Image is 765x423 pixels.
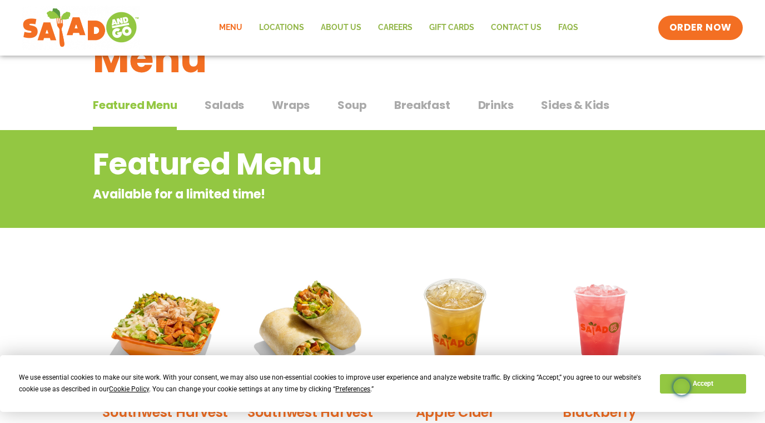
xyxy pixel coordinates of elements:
span: Soup [337,97,366,113]
span: Salads [205,97,244,113]
a: GIFT CARDS [421,15,483,41]
span: Wraps [272,97,310,113]
nav: Menu [211,15,587,41]
span: Breakfast [394,97,450,113]
a: FAQs [550,15,587,41]
img: Product photo for Southwest Harvest Wrap [246,266,375,394]
img: Product photo for Apple Cider Lemonade [391,266,519,394]
a: Menu [211,15,251,41]
span: ORDER NOW [669,21,732,34]
h1: Menu [93,28,672,88]
a: Contact Us [483,15,550,41]
a: ORDER NOW [658,16,743,40]
span: Featured Menu [93,97,177,113]
img: Product photo for Blackberry Bramble Lemonade [536,266,664,394]
span: Preferences [335,385,370,393]
div: We use essential cookies to make our site work. With your consent, we may also use non-essential ... [19,372,647,395]
h2: Featured Menu [93,142,583,187]
p: Available for a limited time! [93,185,583,203]
div: Tabbed content [93,93,672,131]
span: Sides & Kids [541,97,609,113]
span: Cookie Policy [109,385,149,393]
img: new-SAG-logo-768×292 [22,6,140,50]
a: Careers [370,15,421,41]
img: Product photo for Southwest Harvest Salad [101,266,230,394]
button: Accept [660,374,746,394]
span: Drinks [478,97,514,113]
a: About Us [312,15,370,41]
a: Locations [251,15,312,41]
